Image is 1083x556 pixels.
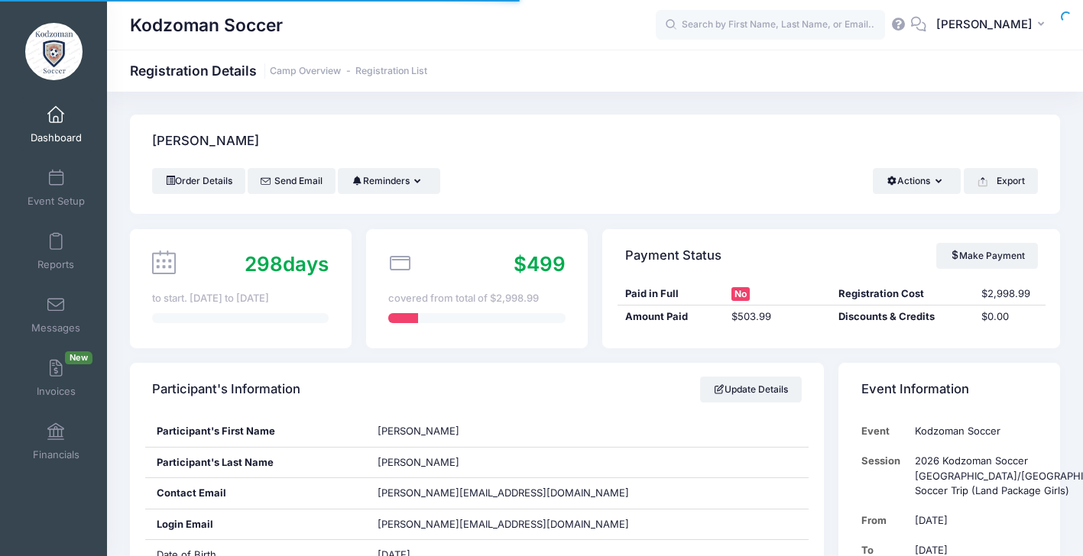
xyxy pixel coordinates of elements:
span: Financials [33,448,79,461]
span: [PERSON_NAME] [378,456,459,468]
div: Amount Paid [618,309,725,325]
div: $0.00 [974,309,1045,325]
span: [PERSON_NAME] [378,425,459,437]
div: Participant's Last Name [145,448,367,478]
input: Search by First Name, Last Name, or Email... [656,10,885,40]
div: Discounts & Credits [832,309,974,325]
a: Order Details [152,168,245,194]
div: covered from total of $2,998.99 [388,291,565,306]
button: Actions [873,168,961,194]
a: Make Payment [936,243,1038,269]
span: New [65,351,92,364]
h4: Participant's Information [152,368,300,412]
span: Messages [31,322,80,335]
div: Participant's First Name [145,416,367,447]
div: to start. [DATE] to [DATE] [152,291,329,306]
td: Session [861,446,908,506]
img: Kodzoman Soccer [25,23,83,80]
span: Dashboard [31,131,82,144]
a: InvoicesNew [20,351,92,405]
h4: [PERSON_NAME] [152,120,259,163]
a: Event Setup [20,161,92,215]
td: From [861,506,908,535]
h4: Payment Status [625,234,721,277]
td: Event [861,416,908,446]
span: 298 [245,252,283,276]
a: Update Details [700,377,802,402]
div: $2,998.99 [974,286,1045,302]
span: Event Setup [28,195,85,208]
button: Export [964,168,1038,194]
a: Registration List [355,66,427,77]
a: Financials [20,415,92,468]
h1: Registration Details [130,63,427,79]
h1: Kodzoman Soccer [130,8,283,43]
div: Login Email [145,509,367,540]
div: Paid in Full [618,286,725,302]
div: Contact Email [145,478,367,509]
a: Messages [20,288,92,341]
span: Invoices [37,385,76,398]
a: Reports [20,225,92,278]
a: Send Email [248,168,336,194]
button: Reminders [338,168,439,194]
div: days [245,249,329,279]
span: No [731,287,750,301]
span: [PERSON_NAME][EMAIL_ADDRESS][DOMAIN_NAME] [378,486,629,499]
div: $503.99 [725,309,832,325]
span: Reports [37,258,74,271]
span: [PERSON_NAME] [936,16,1033,33]
h4: Event Information [861,368,969,412]
div: Registration Cost [832,286,974,302]
button: [PERSON_NAME] [926,8,1060,43]
span: [PERSON_NAME][EMAIL_ADDRESS][DOMAIN_NAME] [378,517,629,532]
a: Dashboard [20,98,92,151]
a: Camp Overview [270,66,341,77]
span: $499 [514,252,566,276]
